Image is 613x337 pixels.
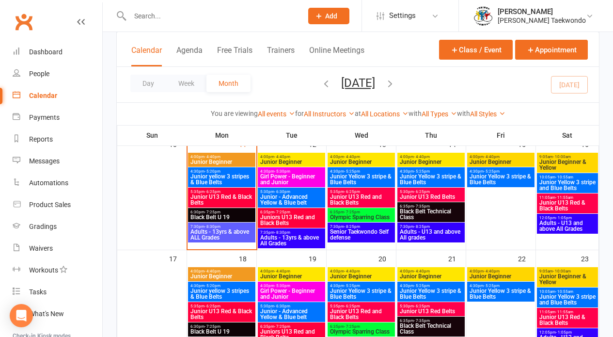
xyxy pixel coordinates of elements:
span: - 8:25pm [344,225,360,229]
div: Product Sales [29,201,71,209]
a: Product Sales [13,194,102,216]
span: 4:00pm [260,155,323,159]
span: 10:05am [539,175,596,179]
span: - 7:35pm [414,319,430,323]
span: Junior Yellow 3 stripe & Blue Belts [330,174,393,185]
th: Sun [117,125,187,145]
div: Open Intercom Messenger [10,304,33,327]
th: Sat [536,125,599,145]
span: 4:00pm [260,269,323,273]
span: 4:00pm [190,269,253,273]
span: - 5:25pm [484,284,500,288]
span: - 4:40pm [414,155,430,159]
span: 6:35pm [399,204,463,209]
span: Junior U13 Red & Black Belts [539,314,596,326]
span: - 5:25pm [484,169,500,174]
span: 5:30pm [399,304,463,308]
button: Agenda [176,46,203,66]
span: - 5:20pm [204,284,220,288]
span: - 4:40pm [274,155,290,159]
a: All Instructors [304,110,355,118]
span: 7:35pm [260,230,323,235]
span: 4:00pm [399,269,463,273]
strong: at [355,110,361,117]
span: Junior yellow 3 stripes & Blue Belts [190,174,253,185]
span: 6:30pm [190,324,253,329]
span: - 4:40pm [344,155,360,159]
span: Black Belt U 19 [190,214,253,220]
a: Tasks [13,281,102,303]
span: 6:35pm [330,210,393,214]
span: Junior Beginner [190,273,253,279]
span: - 4:40pm [414,269,430,273]
span: Junior Beginner [330,159,393,165]
span: 7:30pm [330,225,393,229]
span: - 7:25pm [344,324,360,329]
span: 4:30pm [469,284,533,288]
a: Clubworx [12,10,36,34]
a: Dashboard [13,41,102,63]
span: - 10:00am [553,269,571,273]
a: All Locations [361,110,409,118]
span: Junior Beginner [399,273,463,279]
span: Junior U13 Red & Black Belts [539,200,596,211]
span: Girl Power - Beginner and Junior [260,174,323,185]
span: - 6:25pm [344,304,360,308]
span: - 6:25pm [204,304,220,308]
button: Free Trials [217,46,252,66]
span: Junior Beginner [260,273,323,279]
th: Mon [187,125,257,145]
input: Search... [127,9,296,23]
span: Junior Beginner [330,273,393,279]
span: 4:30pm [260,284,323,288]
button: Month [206,75,251,92]
span: - 8:30pm [204,225,220,229]
span: 4:30pm [399,284,463,288]
span: Junior U13 Red and Black Belts [330,194,393,206]
div: Dashboard [29,48,63,56]
span: 4:30pm [190,284,253,288]
span: Junior Yellow 3 stripe & Blue Belts [469,174,533,185]
a: People [13,63,102,85]
div: What's New [29,310,64,318]
span: Junior Beginner [469,273,533,279]
span: Adults - 13yrs & above All Grades [260,235,323,246]
span: 9:05am [539,155,596,159]
div: [PERSON_NAME] Taekwondo [498,16,586,25]
span: Black Belt Technical Class [399,323,463,335]
a: Automations [13,172,102,194]
span: Junior Yellow 3 stripe and Blue Belts [539,294,596,305]
span: Junior Beginner [190,159,253,165]
strong: for [295,110,304,117]
th: Thu [396,125,466,145]
span: 5:30pm [260,304,323,308]
button: [DATE] [341,76,375,90]
span: - 6:30pm [274,190,290,194]
a: Calendar [13,85,102,107]
div: Tasks [29,288,47,296]
span: 10:05am [539,289,596,294]
span: Junior - Advanced Yellow & Blue belt [260,194,323,206]
a: All Styles [470,110,505,118]
span: - 7:25pm [274,210,290,214]
span: Junior Beginner [260,159,323,165]
span: 5:30pm [260,190,323,194]
span: - 4:40pm [484,155,500,159]
span: 4:00pm [190,155,253,159]
span: - 7:25pm [274,324,290,329]
span: Junior Beginner & Yellow [539,159,596,171]
span: 4:30pm [469,169,533,174]
a: Reports [13,128,102,150]
div: Gradings [29,223,57,230]
span: 5:30pm [399,190,463,194]
span: 5:35pm [330,190,393,194]
span: 11:05am [539,310,596,314]
div: 19 [309,250,326,266]
span: - 8:30pm [274,230,290,235]
span: - 7:25pm [204,210,220,214]
span: - 5:25pm [344,169,360,174]
span: Black Belt Technical Class [399,209,463,220]
strong: with [409,110,422,117]
span: 4:30pm [190,169,253,174]
img: thumb_image1638236014.png [473,6,493,26]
